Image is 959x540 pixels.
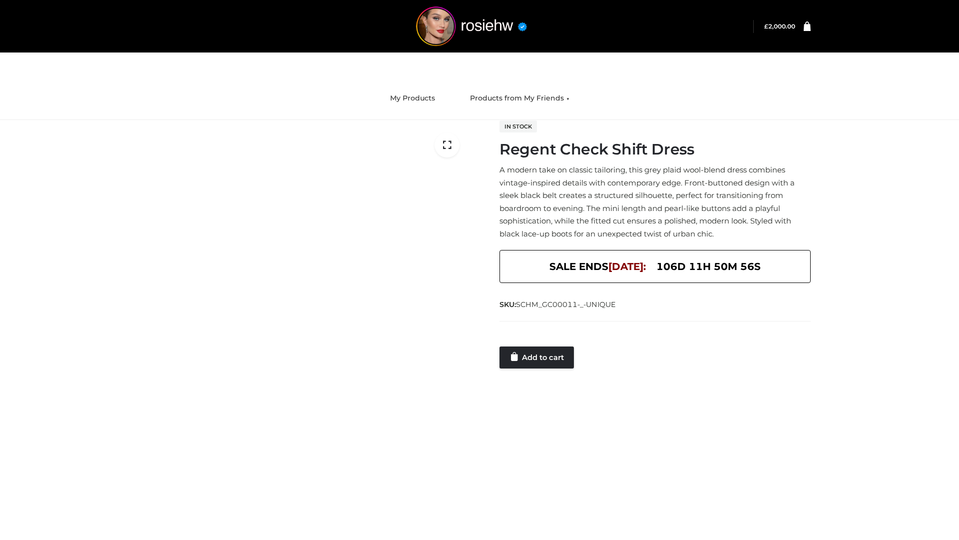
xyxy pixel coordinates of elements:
[193,120,472,492] img: Screenshot-2024-10-29-at-9.57.06 AM
[499,250,811,283] div: SALE ENDS
[764,22,795,30] a: £2,000.00
[764,22,795,30] bdi: 2,000.00
[383,87,443,109] a: My Products
[397,6,546,46] img: rosiehw
[608,260,646,272] span: [DATE]:
[499,120,537,132] span: In stock
[499,140,811,158] h1: Regent Check Shift Dress
[463,87,577,109] a: Products from My Friends
[499,346,574,368] a: Add to cart
[764,22,768,30] span: £
[656,258,761,275] span: 106d 11h 50m 56s
[499,163,811,240] p: A modern take on classic tailoring, this grey plaid wool-blend dress combines vintage-inspired de...
[516,300,616,309] span: SCHM_GC00011-_-UNIQUE
[499,298,617,310] span: SKU:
